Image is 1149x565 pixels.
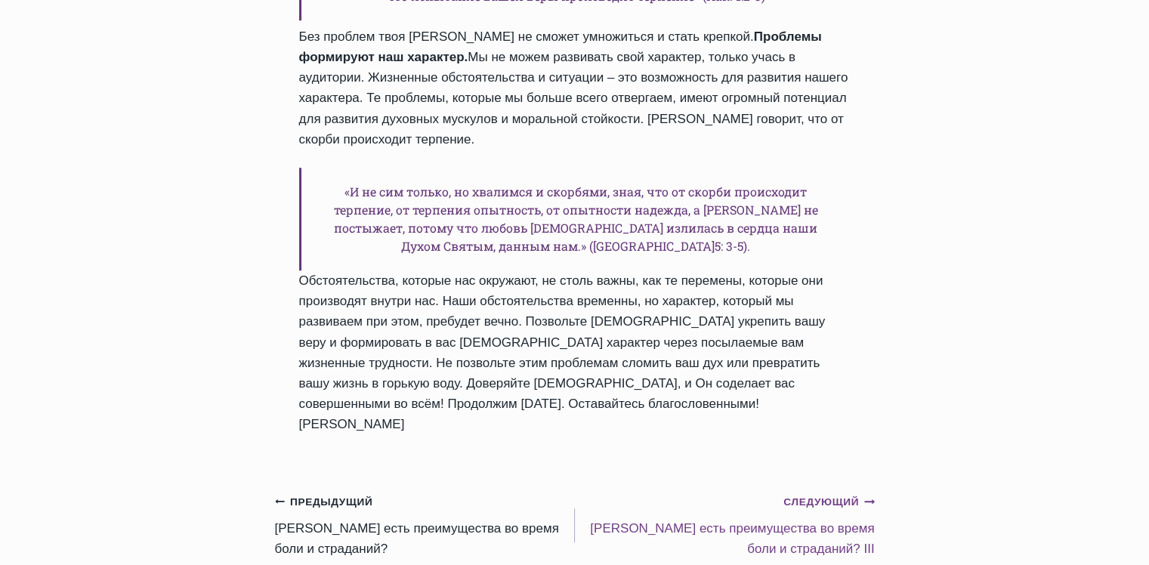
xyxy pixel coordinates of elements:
a: Следующий[PERSON_NAME] есть преимущества во время боли и страданий? III [575,491,875,559]
a: Предыдущий[PERSON_NAME] есть преимущества во время боли и страданий? [275,491,575,559]
nav: Записи [275,491,875,559]
small: Следующий [783,494,874,511]
h6: «И не сим только, но хвалимся и скорбями, зная, что от скорби происходит терпение, от терпения оп... [299,168,851,270]
small: Предыдущий [275,494,373,511]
